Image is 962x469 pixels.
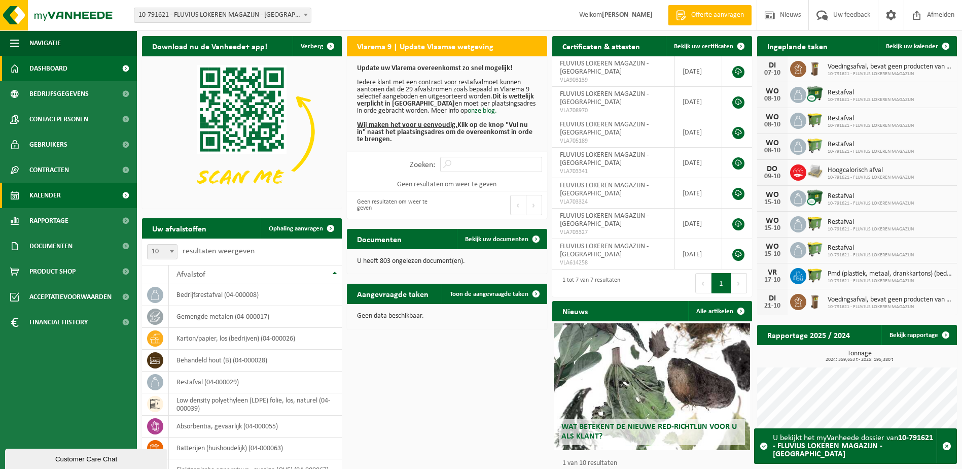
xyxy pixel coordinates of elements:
[29,183,61,208] span: Kalender
[806,189,824,206] img: WB-1100-CU
[176,271,205,279] span: Afvalstof
[762,199,782,206] div: 15-10
[560,60,649,76] span: FLUVIUS LOKEREN MAGAZIJN - [GEOGRAPHIC_DATA]
[762,113,782,121] div: WO
[674,43,733,50] span: Bekijk uw certificaten
[561,423,737,441] span: Wat betekent de nieuwe RED-richtlijn voor u als klant?
[526,195,542,215] button: Next
[293,36,341,56] button: Verberg
[762,243,782,251] div: WO
[828,278,952,284] span: 10-791621 - FLUVIUS LOKEREN MAGAZIJN
[560,137,667,145] span: VLA705189
[29,284,112,310] span: Acceptatievoorwaarden
[142,56,342,207] img: Download de VHEPlus App
[169,372,342,393] td: restafval (04-000029)
[183,247,255,255] label: resultaten weergeven
[29,259,76,284] span: Product Shop
[828,175,914,181] span: 10-791621 - FLUVIUS LOKEREN MAGAZIJN
[169,438,342,459] td: batterijen (huishoudelijk) (04-000063)
[457,229,546,249] a: Bekijk uw documenten
[560,259,667,267] span: VLA614258
[560,121,649,137] span: FLUVIUS LOKEREN MAGAZIJN - [GEOGRAPHIC_DATA]
[828,149,914,155] span: 10-791621 - FLUVIUS LOKEREN MAGAZIJN
[689,10,746,20] span: Offerte aanvragen
[560,76,667,84] span: VLA903139
[142,218,217,238] h2: Uw afvalstoffen
[762,350,957,362] h3: Tonnage
[762,61,782,70] div: DI
[560,151,649,167] span: FLUVIUS LOKEREN MAGAZIJN - [GEOGRAPHIC_DATA]
[347,284,439,304] h2: Aangevraagde taken
[29,56,67,81] span: Dashboard
[29,310,88,335] span: Financial History
[886,43,938,50] span: Bekijk uw kalender
[352,194,442,216] div: Geen resultaten om weer te geven
[762,70,782,77] div: 07-10
[828,270,952,278] span: Pmd (plastiek, metaal, drankkartons) (bedrijven)
[560,212,649,228] span: FLUVIUS LOKEREN MAGAZIJN - [GEOGRAPHIC_DATA]
[560,182,649,197] span: FLUVIUS LOKEREN MAGAZIJN - [GEOGRAPHIC_DATA]
[762,121,782,128] div: 08-10
[169,328,342,350] td: karton/papier, los (bedrijven) (04-000026)
[347,229,412,249] h2: Documenten
[675,239,722,270] td: [DATE]
[806,215,824,232] img: WB-1100-HPE-GN-50
[357,79,483,86] u: Iedere klant met een contract voor restafval
[169,350,342,372] td: behandeld hout (B) (04-000028)
[828,115,914,123] span: Restafval
[442,284,546,304] a: Toon de aangevraagde taken
[301,43,323,50] span: Verberg
[357,258,537,265] p: U heeft 803 ongelezen document(en).
[357,121,532,143] b: Klik op de knop "Vul nu in" naast het plaatsingsadres om de overeenkomst in orde te brengen.
[828,218,914,226] span: Restafval
[347,36,504,56] h2: Vlarema 9 | Update Vlaamse wetgeving
[29,30,61,56] span: Navigatie
[828,226,914,232] span: 10-791621 - FLUVIUS LOKEREN MAGAZIJN
[269,225,323,232] span: Ophaling aanvragen
[806,163,824,180] img: LP-PA-00000-WDN-11
[29,233,73,259] span: Documenten
[552,301,598,321] h2: Nieuws
[828,252,914,258] span: 10-791621 - FLUVIUS LOKEREN MAGAZIJN
[560,198,667,206] span: VLA703324
[347,177,547,191] td: Geen resultaten om weer te geven
[552,36,650,56] h2: Certificaten & attesten
[675,87,722,117] td: [DATE]
[169,393,342,416] td: low density polyethyleen (LDPE) folie, los, naturel (04-000039)
[757,36,838,56] h2: Ingeplande taken
[695,273,711,293] button: Previous
[731,273,747,293] button: Next
[465,236,528,243] span: Bekijk uw documenten
[261,218,341,239] a: Ophaling aanvragen
[29,132,67,157] span: Gebruikers
[142,36,277,56] h2: Download nu de Vanheede+ app!
[29,107,88,132] span: Contactpersonen
[357,65,537,143] p: moet kunnen aantonen dat de 29 afvalstromen zoals bepaald in Vlarema 9 selectief aangeboden en ui...
[828,63,952,71] span: Voedingsafval, bevat geen producten van dierlijke oorsprong, onverpakt
[602,11,653,19] strong: [PERSON_NAME]
[806,85,824,103] img: WB-1100-CU
[828,192,914,200] span: Restafval
[773,429,937,463] div: U bekijkt het myVanheede dossier van
[560,167,667,176] span: VLA703341
[554,323,750,450] a: Wat betekent de nieuwe RED-richtlijn voor u als klant?
[468,107,497,115] a: onze blog.
[762,87,782,95] div: WO
[560,228,667,237] span: VLA703327
[5,447,169,469] iframe: chat widget
[668,5,752,25] a: Offerte aanvragen
[828,296,952,304] span: Voedingsafval, bevat geen producten van dierlijke oorsprong, onverpakt
[410,161,435,169] label: Zoeken:
[357,121,457,129] u: Wij maken het voor u eenvoudig.
[806,292,824,310] img: WB-0140-HPE-BN-04
[560,107,667,115] span: VLA708970
[147,244,177,259] span: 10
[762,269,782,277] div: VR
[134,8,311,22] span: 10-791621 - FLUVIUS LOKEREN MAGAZIJN - LOKEREN
[134,8,311,23] span: 10-791621 - FLUVIUS LOKEREN MAGAZIJN - LOKEREN
[762,251,782,258] div: 15-10
[881,325,956,345] a: Bekijk rapportage
[169,416,342,438] td: absorbentia, gevaarlijk (04-000055)
[762,139,782,147] div: WO
[828,89,914,97] span: Restafval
